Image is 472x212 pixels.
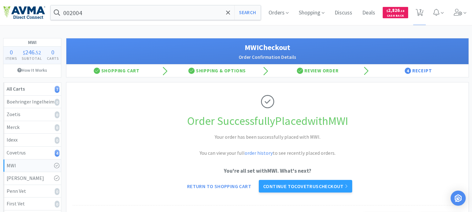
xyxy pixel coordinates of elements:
[7,200,58,208] div: First Vet
[3,172,61,185] a: [PERSON_NAME]
[3,121,61,134] a: Merck0
[7,174,58,182] div: [PERSON_NAME]
[259,180,352,192] a: Continue toCovetruscheckout
[413,11,426,16] a: 7
[55,111,59,118] i: 0
[7,187,58,195] div: Penn Vet
[383,4,408,21] a: $2,826.18Cash Back
[55,150,59,157] i: 4
[7,123,58,131] div: Merck
[167,64,268,77] div: Shipping & Options
[73,167,462,175] p: You're all set with MWI . What's next?
[44,55,61,61] h4: Carts
[25,48,35,56] span: 246
[400,9,404,13] span: . 18
[51,5,261,20] input: Search by item, sku, manufacturer, ingredient, size...
[55,201,59,208] i: 0
[36,49,41,56] span: 52
[3,198,61,210] a: First Vet0
[451,191,466,206] div: Open Intercom Messenger
[19,49,45,55] div: .
[386,14,404,18] span: Cash Back
[405,68,411,74] span: 4
[3,55,19,61] h4: Items
[51,48,54,56] span: 0
[7,162,58,170] div: MWI
[386,9,388,13] span: $
[66,64,167,77] div: Shopping Cart
[23,49,25,56] span: $
[55,188,59,195] i: 0
[386,7,404,13] span: 2,826
[173,133,362,157] h2: Your order has been successfully placed with MWI. You can view your full to see recently placed o...
[7,98,58,106] div: Boehringer Ingelheim
[3,159,61,172] a: MWI
[3,147,61,159] a: Covetrus4
[19,55,45,61] h4: Subtotal
[268,64,368,77] div: Review Order
[332,10,355,16] a: Discuss
[3,83,61,96] a: All Carts7
[73,112,462,130] h1: Order Successfully Placed with MWI
[3,64,61,76] a: How It Works
[7,149,58,157] div: Covetrus
[10,48,13,56] span: 0
[7,136,58,144] div: Idexx
[234,5,260,20] button: Search
[55,124,59,131] i: 0
[55,86,59,93] i: 7
[3,108,61,121] a: Zoetis0
[3,6,45,19] img: e4e33dab9f054f5782a47901c742baa9_102.png
[3,38,61,47] h1: MWI
[368,64,469,77] div: Receipt
[3,185,61,198] a: Penn Vet0
[360,10,378,16] a: Deals
[7,110,58,119] div: Zoetis
[3,134,61,147] a: Idexx0
[73,42,462,53] h1: MWI Checkout
[7,86,25,92] strong: All Carts
[73,53,462,61] h2: Order Confirmation Details
[55,137,59,144] i: 0
[3,96,61,109] a: Boehringer Ingelheim0
[245,150,273,156] a: order history
[183,180,256,192] a: Return to Shopping Cart
[55,99,59,106] i: 0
